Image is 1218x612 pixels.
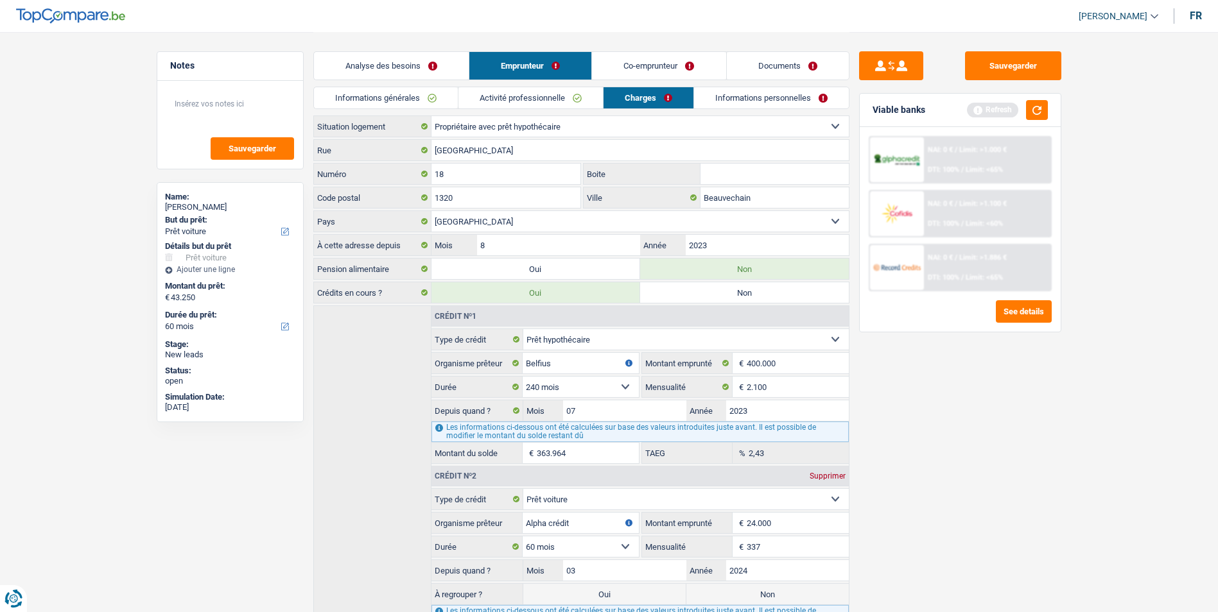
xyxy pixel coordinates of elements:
button: See details [996,300,1052,323]
span: Limit: <60% [966,219,1003,228]
label: Situation logement [314,116,431,137]
button: Sauvegarder [211,137,294,160]
div: Les informations ci-dessous ont été calculées sur base des valeurs introduites juste avant. Il es... [431,421,848,442]
span: NAI: 0 € [928,253,953,262]
label: Mois [523,400,563,421]
span: € [733,536,747,557]
div: Ajouter une ligne [165,265,295,274]
span: NAI: 0 € [928,146,953,154]
span: / [955,253,957,262]
label: À cette adresse depuis [314,235,431,255]
button: Sauvegarder [965,51,1061,80]
span: DTI: 100% [928,166,959,174]
span: / [961,273,964,282]
div: Crédit nº2 [431,472,480,480]
h5: Notes [170,60,290,71]
span: DTI: 100% [928,273,959,282]
a: Analyse des besoins [314,52,469,80]
label: Année [686,560,726,581]
a: Emprunteur [469,52,591,80]
a: Informations générales [314,87,458,108]
img: AlphaCredit [873,153,921,167]
label: Type de crédit [431,329,523,350]
label: Oui [523,584,686,604]
span: Limit: >1.886 € [959,253,1007,262]
span: Limit: >1.100 € [959,200,1007,208]
span: Limit: >1.000 € [959,146,1007,154]
span: / [961,166,964,174]
span: € [733,377,747,397]
label: Type de crédit [431,489,523,509]
span: Limit: <65% [966,166,1003,174]
input: MM [477,235,639,255]
div: Viable banks [873,105,925,115]
label: Organisme prêteur [431,513,523,533]
label: Montant emprunté [642,353,733,373]
label: Non [640,282,849,303]
span: % [733,443,749,463]
label: Mensualité [642,377,733,397]
span: Limit: <65% [966,273,1003,282]
a: Activité professionnelle [458,87,603,108]
label: Année [640,235,686,255]
span: Sauvegarder [229,144,276,153]
div: fr [1190,10,1202,22]
span: / [955,146,957,154]
label: But du prêt: [165,215,293,225]
label: Durée [431,377,523,397]
input: AAAA [686,235,848,255]
input: MM [563,560,686,581]
a: [PERSON_NAME] [1068,6,1158,27]
label: Ville [584,187,700,208]
img: TopCompare Logo [16,8,125,24]
label: Durée du prêt: [165,310,293,320]
label: Montant emprunté [642,513,733,533]
label: Montant du prêt: [165,281,293,291]
label: Boite [584,164,700,184]
label: Depuis quand ? [431,560,523,581]
a: Documents [727,52,849,80]
label: Rue [314,140,431,160]
span: € [523,443,537,463]
span: NAI: 0 € [928,200,953,208]
input: AAAA [726,560,849,581]
div: Stage: [165,339,295,350]
label: Mois [523,560,563,581]
label: Mensualité [642,536,733,557]
label: Mois [431,235,477,255]
label: Année [686,400,726,421]
div: Détails but du prêt [165,241,295,251]
div: Status: [165,366,295,376]
a: Co-emprunteur [592,52,726,80]
span: € [165,293,170,303]
div: New leads [165,350,295,360]
label: Pays [314,211,431,232]
label: Oui [431,282,640,303]
label: Oui [431,259,640,279]
div: open [165,376,295,386]
label: Montant du solde [431,443,523,463]
label: Crédits en cours ? [314,282,431,303]
label: Durée [431,536,523,557]
div: Simulation Date: [165,392,295,402]
span: [PERSON_NAME] [1079,11,1147,22]
label: À regrouper ? [431,584,523,604]
label: Organisme prêteur [431,353,523,373]
div: Crédit nº1 [431,312,480,320]
label: TAEG [642,443,733,463]
span: / [955,200,957,208]
img: Cofidis [873,201,921,225]
div: Supprimer [806,472,849,480]
span: € [733,513,747,533]
input: AAAA [726,400,849,421]
label: Pension alimentaire [314,259,431,279]
span: € [733,353,747,373]
div: [DATE] [165,402,295,412]
label: Depuis quand ? [431,400,523,421]
input: MM [563,400,686,421]
div: [PERSON_NAME] [165,202,295,212]
a: Charges [604,87,693,108]
a: Informations personnelles [694,87,849,108]
label: Non [640,259,849,279]
img: Record Credits [873,255,921,279]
